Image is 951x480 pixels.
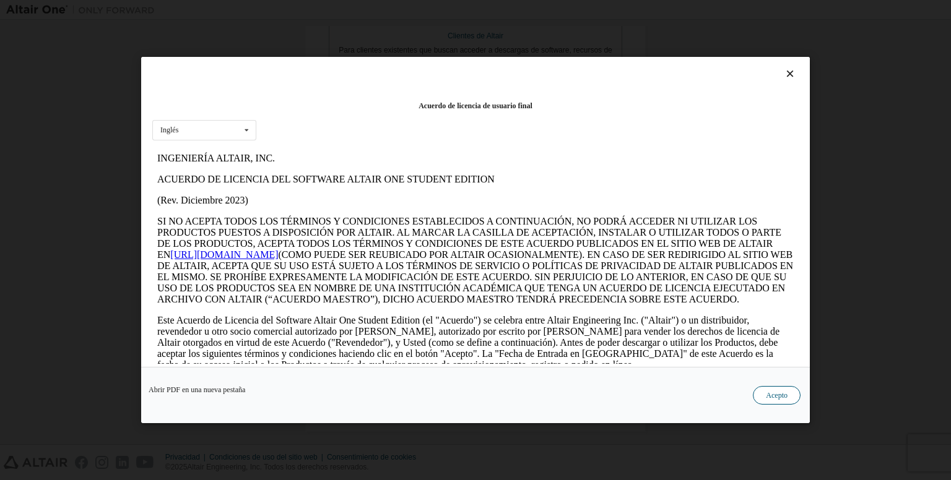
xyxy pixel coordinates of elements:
[5,5,123,15] font: INGENIERÍA ALTAIR, INC.
[5,101,641,156] font: (COMO PUEDE SER REUBICADO POR ALTAIR OCASIONALMENTE). EN CASO DE SER REDIRIGIDO AL SITIO WEB DE A...
[160,126,178,134] font: Inglés
[18,101,126,112] a: [URL][DOMAIN_NAME]
[5,26,342,36] font: ACUERDO DE LICENCIA DEL SOFTWARE ALTAIR ONE STUDENT EDITION
[149,386,245,393] a: Abrir PDF en una nueva pestaña
[5,47,96,58] font: (Rev. Diciembre 2023)
[753,386,801,405] button: Acepto
[419,101,532,110] font: Acuerdo de licencia de usuario final
[766,391,788,400] font: Acepto
[5,68,629,112] font: SI NO ACEPTA TODOS LOS TÉRMINOS Y CONDICIONES ESTABLECIDOS A CONTINUACIÓN, NO PODRÁ ACCEDER NI UT...
[5,167,627,222] font: Este Acuerdo de Licencia del Software Altair One Student Edition (el "Acuerdo") se celebra entre ...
